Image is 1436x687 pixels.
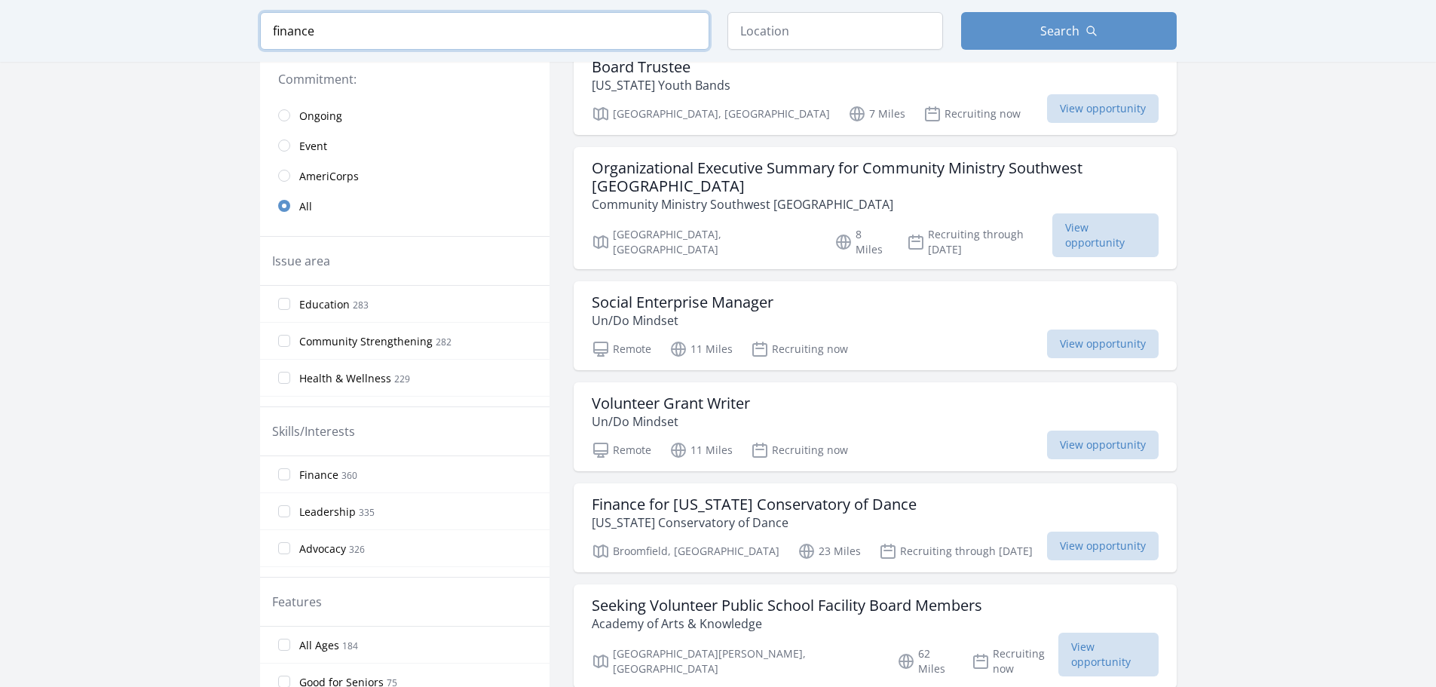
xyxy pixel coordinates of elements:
[592,293,773,311] h3: Social Enterprise Manager
[342,639,358,652] span: 184
[278,468,290,480] input: Finance 360
[669,340,733,358] p: 11 Miles
[592,311,773,330] p: Un/Do Mindset
[727,12,943,50] input: Location
[299,334,433,349] span: Community Strengthening
[592,514,917,532] p: [US_STATE] Conservatory of Dance
[907,227,1052,257] p: Recruiting through [DATE]
[1047,431,1159,459] span: View opportunity
[961,12,1177,50] button: Search
[278,639,290,651] input: All Ages 184
[592,542,779,560] p: Broomfield, [GEOGRAPHIC_DATA]
[349,543,365,556] span: 326
[353,299,369,311] span: 283
[260,130,550,161] a: Event
[1040,22,1079,40] span: Search
[592,76,730,94] p: [US_STATE] Youth Bands
[848,105,905,123] p: 7 Miles
[1047,532,1159,560] span: View opportunity
[574,46,1177,135] a: Board Trustee [US_STATE] Youth Bands [GEOGRAPHIC_DATA], [GEOGRAPHIC_DATA] 7 Miles Recruiting now ...
[592,58,730,76] h3: Board Trustee
[278,335,290,347] input: Community Strengthening 282
[341,469,357,482] span: 360
[592,227,817,257] p: [GEOGRAPHIC_DATA], [GEOGRAPHIC_DATA]
[272,252,330,270] legend: Issue area
[1052,213,1159,257] span: View opportunity
[592,394,750,413] h3: Volunteer Grant Writer
[272,593,322,611] legend: Features
[260,191,550,221] a: All
[972,646,1058,676] p: Recruiting now
[592,195,1159,213] p: Community Ministry Southwest [GEOGRAPHIC_DATA]
[669,441,733,459] p: 11 Miles
[923,105,1021,123] p: Recruiting now
[592,159,1159,195] h3: Organizational Executive Summary for Community Ministry Southwest [GEOGRAPHIC_DATA]
[260,100,550,130] a: Ongoing
[299,371,391,386] span: Health & Wellness
[278,505,290,517] input: Leadership 335
[299,109,342,124] span: Ongoing
[592,413,750,431] p: Un/Do Mindset
[751,340,848,358] p: Recruiting now
[751,441,848,459] p: Recruiting now
[260,12,709,50] input: Keyword
[574,281,1177,370] a: Social Enterprise Manager Un/Do Mindset Remote 11 Miles Recruiting now View opportunity
[897,646,954,676] p: 62 Miles
[1058,633,1159,676] span: View opportunity
[394,373,410,385] span: 229
[574,483,1177,572] a: Finance for [US_STATE] Conservatory of Dance [US_STATE] Conservatory of Dance Broomfield, [GEOGRA...
[592,646,879,676] p: [GEOGRAPHIC_DATA][PERSON_NAME], [GEOGRAPHIC_DATA]
[798,542,861,560] p: 23 Miles
[436,336,452,348] span: 282
[278,70,531,88] legend: Commitment:
[1047,94,1159,123] span: View opportunity
[592,615,982,633] p: Academy of Arts & Knowledge
[299,297,350,312] span: Education
[359,506,375,519] span: 335
[299,468,338,483] span: Finance
[278,372,290,384] input: Health & Wellness 229
[299,139,327,154] span: Event
[272,422,355,440] legend: Skills/Interests
[260,161,550,191] a: AmeriCorps
[299,199,312,214] span: All
[592,441,651,459] p: Remote
[1047,330,1159,358] span: View opportunity
[299,638,339,653] span: All Ages
[299,541,346,557] span: Advocacy
[574,147,1177,269] a: Organizational Executive Summary for Community Ministry Southwest [GEOGRAPHIC_DATA] Community Min...
[299,505,356,520] span: Leadership
[574,382,1177,471] a: Volunteer Grant Writer Un/Do Mindset Remote 11 Miles Recruiting now View opportunity
[592,597,982,615] h3: Seeking Volunteer Public School Facility Board Members
[299,169,359,184] span: AmeriCorps
[592,340,651,358] p: Remote
[278,298,290,310] input: Education 283
[879,542,1033,560] p: Recruiting through [DATE]
[834,227,889,257] p: 8 Miles
[592,105,830,123] p: [GEOGRAPHIC_DATA], [GEOGRAPHIC_DATA]
[592,495,917,514] h3: Finance for [US_STATE] Conservatory of Dance
[278,542,290,554] input: Advocacy 326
